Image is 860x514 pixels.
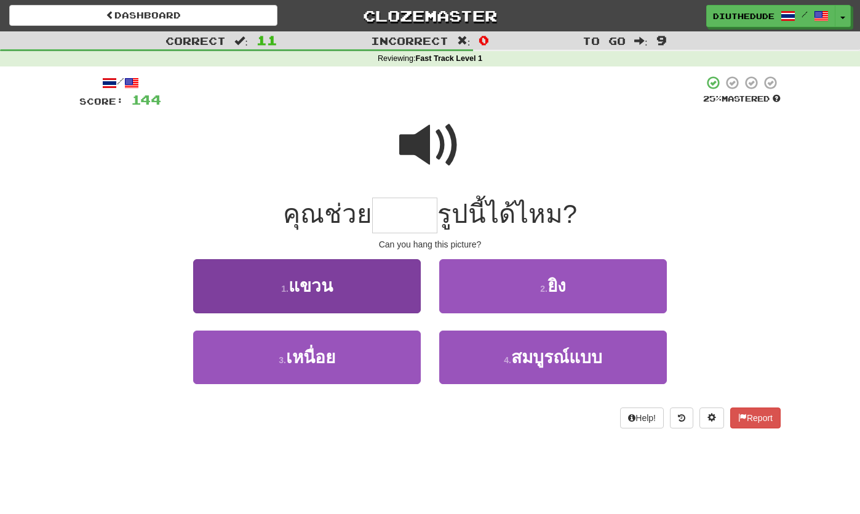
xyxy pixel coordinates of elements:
span: : [457,36,471,46]
span: สมบูรณ์แบบ [511,348,602,367]
small: 2 . [540,284,547,294]
button: Help! [620,408,664,428]
span: รูปนี้ได้ไหม? [437,199,577,228]
small: 4 . [504,355,511,365]
span: คุณช่วย [283,199,372,228]
span: 9 [656,33,667,47]
span: 11 [257,33,277,47]
strong: Fast Track Level 1 [416,54,483,63]
span: Correct [165,34,226,47]
a: Dashboard [9,5,277,26]
span: แขวน [289,276,333,295]
button: Report [730,408,781,428]
span: Incorrect [371,34,448,47]
span: 0 [479,33,489,47]
a: DiuTheDude / [706,5,835,27]
button: 1.แขวน [193,259,421,313]
div: Mastered [703,94,781,105]
span: : [634,36,648,46]
div: Can you hang this picture? [79,238,781,251]
span: 25 % [703,94,722,103]
span: : [234,36,248,46]
span: To go [583,34,626,47]
small: 3 . [279,355,286,365]
span: ยิง [547,276,566,295]
button: 3.เหนื่อย [193,331,421,384]
div: / [79,75,161,90]
small: 1 . [281,284,289,294]
span: / [802,10,808,18]
span: Score: [79,96,124,106]
button: 4.สมบูรณ์แบบ [439,331,667,384]
span: 144 [131,92,161,107]
span: DiuTheDude [713,10,774,22]
button: 2.ยิง [439,259,667,313]
span: เหนื่อย [286,348,335,367]
a: Clozemaster [296,5,564,26]
button: Round history (alt+y) [670,408,693,428]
